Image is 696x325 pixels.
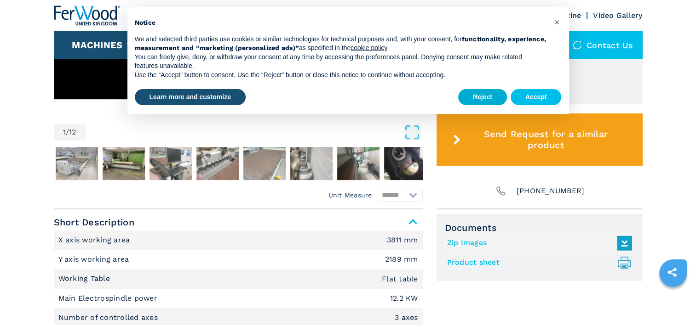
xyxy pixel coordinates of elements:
[54,214,423,230] span: Short Description
[328,191,372,200] em: Unit Measure
[196,147,239,180] img: 64604629487c99788e23a32ff3b36ef0
[593,11,642,20] a: Video Gallery
[390,295,418,302] em: 12.2 KW
[382,145,428,182] button: Go to Slide 9
[58,274,113,284] p: Working Table
[464,129,627,151] span: Send Request for a similar product
[564,31,643,59] div: Contact us
[56,147,98,180] img: aa8666ad991b696189dc129c13208cfa
[661,261,684,284] a: sharethis
[458,89,507,106] button: Reject
[54,145,100,182] button: Go to Slide 2
[573,40,582,50] img: Contact us
[135,18,547,28] h2: Notice
[135,53,547,71] p: You can freely give, deny, or withdraw your consent at any time by accessing the preferences pane...
[550,15,564,29] button: Close this notice
[54,145,423,182] nav: Thumbnail Navigation
[243,147,286,180] img: 6f014967667de3722f81d4aa345da13b
[58,313,161,323] p: Number of controlled axes
[58,235,132,245] p: X axis working area
[63,129,66,136] span: 1
[72,39,122,50] button: Machines
[445,222,634,233] span: Documents
[657,284,689,318] iframe: Chat
[150,147,192,180] img: 7835cb64322e20c56b566c27ccab578a
[517,185,585,197] span: [PHONE_NUMBER]
[54,6,120,26] img: Ferwood
[511,89,562,106] button: Accept
[447,255,627,270] a: Product sheet
[69,129,76,136] span: 12
[148,145,194,182] button: Go to Slide 4
[242,145,288,182] button: Go to Slide 6
[447,235,627,251] a: Zip Images
[195,145,241,182] button: Go to Slide 5
[135,35,546,52] strong: functionality, experience, measurement and “marketing (personalized ads)”
[384,147,426,180] img: 621ba5e2da2e9391274be75654a1fefc
[335,145,381,182] button: Go to Slide 8
[88,124,420,140] button: Open Fullscreen
[351,44,387,51] a: cookie policy
[66,129,69,136] span: /
[495,185,507,197] img: Phone
[337,147,380,180] img: 8f122668b9e73b4f2267e316f0002abb
[395,314,418,321] em: 3 axes
[385,256,418,263] em: 2189 mm
[290,147,333,180] img: d984faa5fee51fa4da8fa74927ff3e99
[135,71,547,80] p: Use the “Accept” button to consent. Use the “Reject” button or close this notice to continue with...
[135,89,246,106] button: Learn more and customize
[437,113,643,166] button: Send Request for a similar product
[58,254,132,264] p: Y axis working area
[103,147,145,180] img: c658d993e84f4916d03a7a9dece16307
[382,275,418,283] em: Flat table
[387,236,418,244] em: 3811 mm
[554,17,559,28] span: ×
[135,35,547,53] p: We and selected third parties use cookies or similar technologies for technical purposes and, wit...
[288,145,334,182] button: Go to Slide 7
[101,145,147,182] button: Go to Slide 3
[58,293,160,303] p: Main Electrospindle power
